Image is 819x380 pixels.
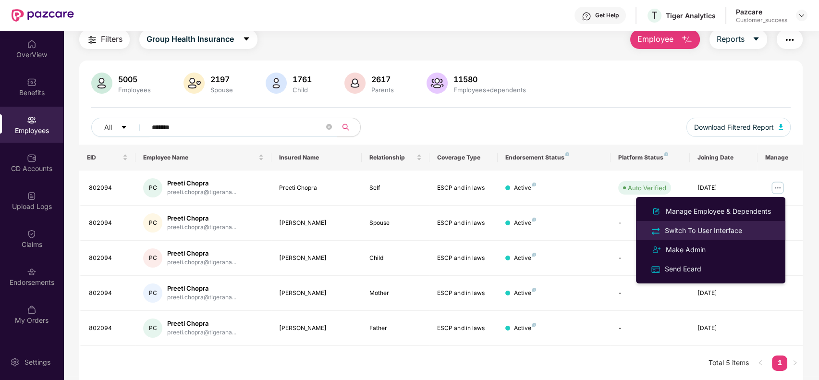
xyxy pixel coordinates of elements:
[369,86,396,94] div: Parents
[22,357,53,367] div: Settings
[650,264,661,275] img: svg+xml;base64,PHN2ZyB4bWxucz0iaHR0cDovL3d3dy53My5vcmcvMjAwMC9zdmciIHdpZHRoPSIxNiIgaGVpZ2h0PSIxNi...
[116,74,153,84] div: 5005
[79,30,130,49] button: Filters
[266,73,287,94] img: svg+xml;base64,PHN2ZyB4bWxucz0iaHR0cDovL3d3dy53My5vcmcvMjAwMC9zdmciIHhtbG5zOnhsaW5rPSJodHRwOi8vd3...
[514,219,536,228] div: Active
[208,74,235,84] div: 2197
[663,225,744,236] div: Switch To User Interface
[121,124,127,132] span: caret-down
[681,34,693,46] img: svg+xml;base64,PHN2ZyB4bWxucz0iaHR0cDovL3d3dy53My5vcmcvMjAwMC9zdmciIHhtbG5zOnhsaW5rPSJodHRwOi8vd3...
[532,253,536,257] img: svg+xml;base64,PHN2ZyB4bWxucz0iaHR0cDovL3d3dy53My5vcmcvMjAwMC9zdmciIHdpZHRoPSI4IiBoZWlnaHQ9IjgiIH...
[611,311,690,346] td: -
[27,153,37,163] img: svg+xml;base64,PHN2ZyBpZD0iQ0RfQWNjb3VudHMiIGRhdGEtbmFtZT0iQ0QgQWNjb3VudHMiIHhtbG5zPSJodHRwOi8vd3...
[143,213,162,233] div: PC
[147,33,234,45] span: Group Health Insurance
[86,34,98,46] img: svg+xml;base64,PHN2ZyB4bWxucz0iaHR0cDovL3d3dy53My5vcmcvMjAwMC9zdmciIHdpZHRoPSIyNCIgaGVpZ2h0PSIyNC...
[369,219,422,228] div: Spouse
[792,360,798,366] span: right
[532,218,536,221] img: svg+xml;base64,PHN2ZyB4bWxucz0iaHR0cDovL3d3dy53My5vcmcvMjAwMC9zdmciIHdpZHRoPSI4IiBoZWlnaHQ9IjgiIH...
[135,145,271,171] th: Employee Name
[709,355,749,371] li: Total 5 items
[452,86,528,94] div: Employees+dependents
[101,33,122,45] span: Filters
[787,355,803,371] button: right
[369,324,422,333] div: Father
[208,86,235,94] div: Spouse
[595,12,619,19] div: Get Help
[618,154,682,161] div: Platform Status
[167,214,236,223] div: Preeti Chopra
[717,33,745,45] span: Reports
[89,254,128,263] div: 802094
[753,355,768,371] li: Previous Page
[664,206,773,217] div: Manage Employee & Dependents
[664,245,708,255] div: Make Admin
[532,183,536,186] img: svg+xml;base64,PHN2ZyB4bWxucz0iaHR0cDovL3d3dy53My5vcmcvMjAwMC9zdmciIHdpZHRoPSI4IiBoZWlnaHQ9IjgiIH...
[143,178,162,197] div: PC
[291,74,314,84] div: 1761
[686,118,791,137] button: Download Filtered Report
[91,73,112,94] img: svg+xml;base64,PHN2ZyB4bWxucz0iaHR0cDovL3d3dy53My5vcmcvMjAwMC9zdmciIHhtbG5zOnhsaW5rPSJodHRwOi8vd3...
[89,184,128,193] div: 802094
[167,188,236,197] div: preeti.chopra@tigerana...
[666,11,716,20] div: Tiger Analytics
[337,118,361,137] button: search
[167,249,236,258] div: Preeti Chopra
[27,77,37,87] img: svg+xml;base64,PHN2ZyBpZD0iQmVuZWZpdHMiIHhtbG5zPSJodHRwOi8vd3d3LnczLm9yZy8yMDAwL3N2ZyIgd2lkdGg9Ij...
[772,355,787,370] a: 1
[362,145,429,171] th: Relationship
[697,184,750,193] div: [DATE]
[798,12,806,19] img: svg+xml;base64,PHN2ZyBpZD0iRHJvcGRvd24tMzJ4MzIiIHhtbG5zPSJodHRwOi8vd3d3LnczLm9yZy8yMDAwL3N2ZyIgd2...
[271,145,362,171] th: Insured Name
[87,154,121,161] span: EID
[27,39,37,49] img: svg+xml;base64,PHN2ZyBpZD0iSG9tZSIgeG1sbnM9Imh0dHA6Ly93d3cudzMub3JnLzIwMDAvc3ZnIiB3aWR0aD0iMjAiIG...
[143,154,256,161] span: Employee Name
[89,289,128,298] div: 802094
[753,355,768,371] button: left
[697,289,750,298] div: [DATE]
[369,154,415,161] span: Relationship
[787,355,803,371] li: Next Page
[89,219,128,228] div: 802094
[651,10,658,21] span: T
[611,241,690,276] td: -
[663,264,703,274] div: Send Ecard
[279,184,354,193] div: Preeti Chopra
[167,328,236,337] div: preeti.chopra@tigerana...
[116,86,153,94] div: Employees
[79,145,136,171] th: EID
[279,219,354,228] div: [PERSON_NAME]
[167,319,236,328] div: Preeti Chopra
[279,289,354,298] div: [PERSON_NAME]
[344,73,366,94] img: svg+xml;base64,PHN2ZyB4bWxucz0iaHR0cDovL3d3dy53My5vcmcvMjAwMC9zdmciIHhtbG5zOnhsaW5rPSJodHRwOi8vd3...
[279,324,354,333] div: [PERSON_NAME]
[167,258,236,267] div: preeti.chopra@tigerana...
[532,288,536,292] img: svg+xml;base64,PHN2ZyB4bWxucz0iaHR0cDovL3d3dy53My5vcmcvMjAwMC9zdmciIHdpZHRoPSI4IiBoZWlnaHQ9IjgiIH...
[664,152,668,156] img: svg+xml;base64,PHN2ZyB4bWxucz0iaHR0cDovL3d3dy53My5vcmcvMjAwMC9zdmciIHdpZHRoPSI4IiBoZWlnaHQ9IjgiIH...
[183,73,205,94] img: svg+xml;base64,PHN2ZyB4bWxucz0iaHR0cDovL3d3dy53My5vcmcvMjAwMC9zdmciIHhtbG5zOnhsaW5rPSJodHRwOi8vd3...
[243,35,250,44] span: caret-down
[611,276,690,311] td: -
[784,34,795,46] img: svg+xml;base64,PHN2ZyB4bWxucz0iaHR0cDovL3d3dy53My5vcmcvMjAwMC9zdmciIHdpZHRoPSIyNCIgaGVpZ2h0PSIyNC...
[143,248,162,268] div: PC
[369,289,422,298] div: Mother
[369,184,422,193] div: Self
[167,284,236,293] div: Preeti Chopra
[167,293,236,302] div: preeti.chopra@tigerana...
[514,184,536,193] div: Active
[772,355,787,371] li: 1
[143,319,162,338] div: PC
[369,254,422,263] div: Child
[437,324,489,333] div: ESCP and in laws
[27,305,37,315] img: svg+xml;base64,PHN2ZyBpZD0iTXlfT3JkZXJzIiBkYXRhLW5hbWU9Ik15IE9yZGVycyIgeG1sbnM9Imh0dHA6Ly93d3cudz...
[630,30,700,49] button: Employee
[104,122,112,133] span: All
[437,289,489,298] div: ESCP and in laws
[437,184,489,193] div: ESCP and in laws
[89,324,128,333] div: 802094
[582,12,591,21] img: svg+xml;base64,PHN2ZyBpZD0iSGVscC0zMngzMiIgeG1sbnM9Imh0dHA6Ly93d3cudzMub3JnLzIwMDAvc3ZnIiB3aWR0aD...
[167,223,236,232] div: preeti.chopra@tigerana...
[532,323,536,327] img: svg+xml;base64,PHN2ZyB4bWxucz0iaHR0cDovL3d3dy53My5vcmcvMjAwMC9zdmciIHdpZHRoPSI4IiBoZWlnaHQ9IjgiIH...
[429,145,497,171] th: Coverage Type
[27,115,37,125] img: svg+xml;base64,PHN2ZyBpZD0iRW1wbG95ZWVzIiB4bWxucz0iaHR0cDovL3d3dy53My5vcmcvMjAwMC9zdmciIHdpZHRoPS...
